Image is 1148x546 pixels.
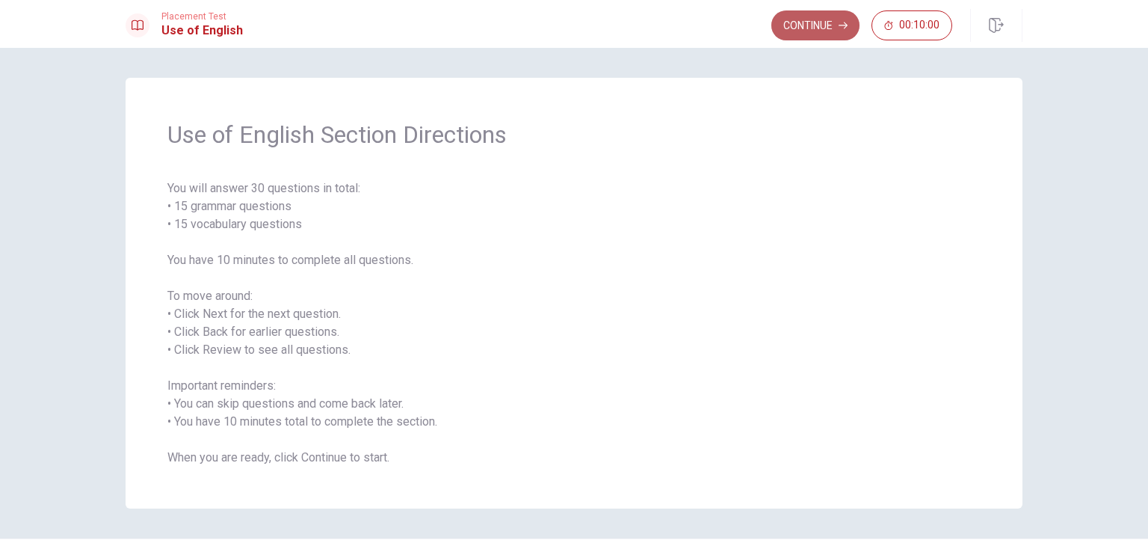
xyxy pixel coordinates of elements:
[167,120,981,150] span: Use of English Section Directions
[771,10,860,40] button: Continue
[167,180,981,467] span: You will answer 30 questions in total: • 15 grammar questions • 15 vocabulary questions You have ...
[871,10,952,40] button: 00:10:00
[161,11,243,22] span: Placement Test
[899,19,939,31] span: 00:10:00
[161,22,243,40] h1: Use of English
